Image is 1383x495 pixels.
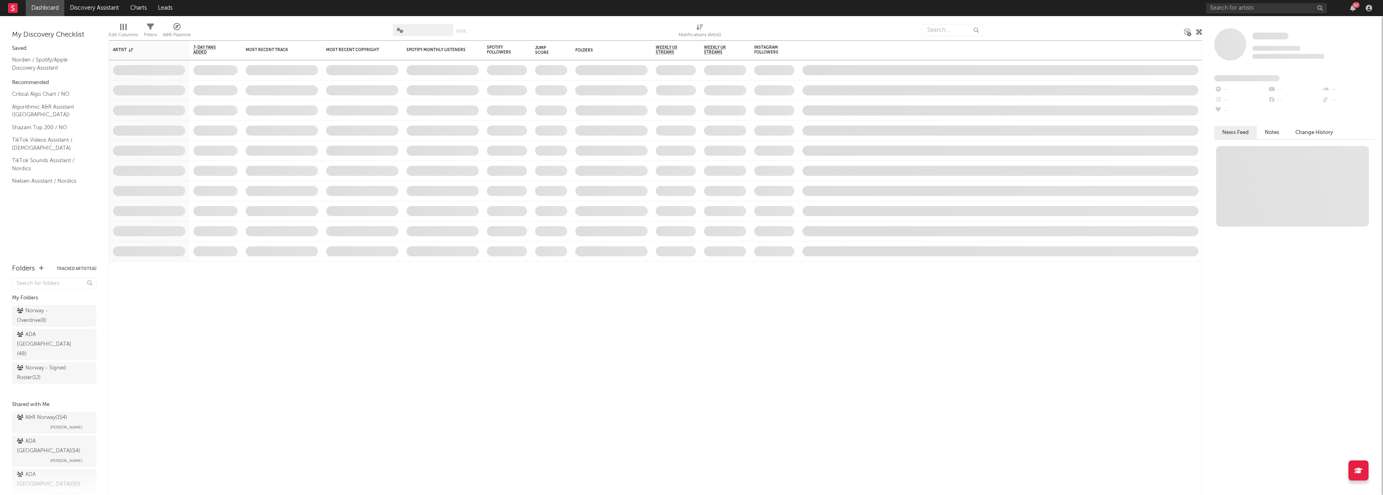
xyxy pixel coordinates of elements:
span: Some Artist [1252,33,1289,39]
div: -- [1268,95,1321,105]
div: Folders [12,264,35,274]
button: Notes [1257,126,1287,139]
div: Most Recent Track [246,47,306,52]
div: My Folders [12,293,96,303]
div: ADA [GEOGRAPHIC_DATA] ( 54 ) [17,437,90,456]
div: 92 [1352,2,1360,8]
span: Weekly UK Streams [704,45,734,55]
a: Norden / Spotify/Apple Discovery Assistant [12,56,88,72]
div: Filters [144,30,157,40]
div: A&R Norway ( 154 ) [17,413,67,423]
button: Change History [1287,126,1341,139]
div: My Discovery Checklist [12,30,96,40]
div: A&R Pipeline [163,20,191,43]
div: Edit Columns [109,30,138,40]
div: Most Recent Copyright [326,47,386,52]
span: 7-Day Fans Added [193,45,226,55]
a: ADA [GEOGRAPHIC_DATA](54)[PERSON_NAME] [12,435,96,467]
a: Nielsen Assistant / Nordics [12,177,88,186]
a: Algorithmic A&R Assistant ([GEOGRAPHIC_DATA]) [12,103,88,119]
div: Spotify Monthly Listeners [406,47,467,52]
span: Tracking Since: [DATE] [1252,46,1301,51]
div: Shared with Me [12,400,96,410]
div: Recommended [12,78,96,88]
div: Edit Columns [109,20,138,43]
input: Search for folders... [12,278,96,289]
div: Notifications (Artist) [679,30,721,40]
span: Weekly US Streams [656,45,684,55]
input: Search for artists [1206,3,1327,13]
button: Save [456,29,466,33]
div: Filters [144,20,157,43]
div: -- [1214,85,1268,95]
button: Tracked Artists(6) [57,267,96,271]
span: 0 fans last week [1252,54,1324,59]
div: Instagram Followers [754,45,782,55]
div: A&R Pipeline [163,30,191,40]
div: Jump Score [535,45,555,55]
input: Search... [923,24,983,36]
div: Norway - Overdrive ( 8 ) [17,306,74,326]
span: Fans Added by Platform [1214,75,1280,81]
div: -- [1214,95,1268,105]
a: ADA [GEOGRAPHIC_DATA](48) [12,329,96,360]
div: Norway - Signed Roster ( 12 ) [17,363,74,383]
span: [PERSON_NAME] [50,423,82,432]
a: A&R Norway(154)[PERSON_NAME] [12,412,96,433]
span: [PERSON_NAME] [50,456,82,466]
a: TikTok Videos Assistant / [DEMOGRAPHIC_DATA] [12,136,88,152]
a: TikTok Sounds Assistant / Nordics [12,156,88,173]
div: Artist [113,47,173,52]
a: Norway - Overdrive(8) [12,305,96,327]
div: -- [1268,85,1321,95]
a: Norway - Signed Roster(12) [12,362,96,384]
div: Folders [575,48,636,53]
div: Saved [12,44,96,54]
a: Some Artist [1252,32,1289,40]
button: News Feed [1214,126,1257,139]
div: Spotify Followers [487,45,515,55]
button: 92 [1350,5,1356,11]
div: -- [1214,105,1268,116]
div: -- [1321,95,1375,105]
a: Shazam Top 200 / NO [12,123,88,132]
div: ADA [GEOGRAPHIC_DATA] ( 50 ) [17,470,90,489]
a: Critical Algo Chart / NO [12,90,88,99]
div: ADA [GEOGRAPHIC_DATA] ( 48 ) [17,330,74,359]
div: -- [1321,85,1375,95]
div: Notifications (Artist) [679,20,721,43]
